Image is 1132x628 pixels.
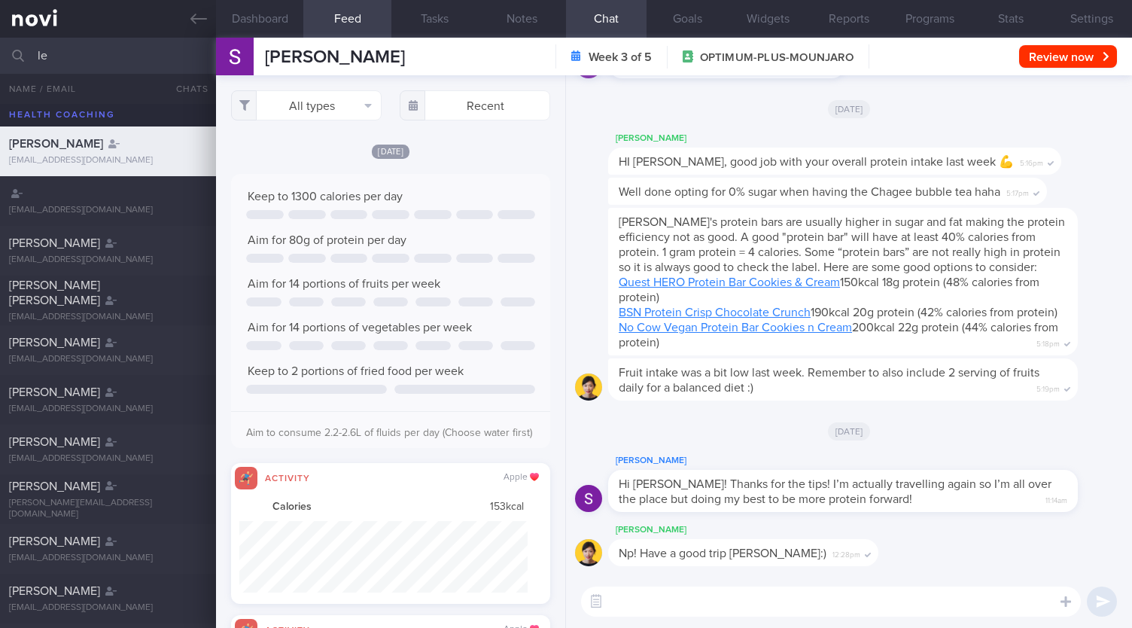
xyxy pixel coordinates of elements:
[265,48,405,66] span: [PERSON_NAME]
[619,186,1000,198] span: Well done opting for 0% sugar when having the Chagee bubble tea haha
[9,205,207,216] div: [EMAIL_ADDRESS][DOMAIN_NAME]
[619,276,840,288] a: Quest HERO Protein Bar Cookies & Cream
[504,472,539,483] div: Apple
[619,306,811,319] a: BSN Protein Crisp Chocolate Crunch
[9,386,100,398] span: [PERSON_NAME]
[619,478,1051,505] span: Hi [PERSON_NAME]! Thanks for the tips! I’m actually travelling again so I’m all over the place bu...
[619,276,1039,303] span: 150kcal 18g protein (48% calories from protein)
[589,50,652,65] strong: Week 3 of 5
[272,501,312,514] strong: Calories
[9,279,100,306] span: [PERSON_NAME] [PERSON_NAME]
[9,553,207,564] div: [EMAIL_ADDRESS][DOMAIN_NAME]
[608,452,1123,470] div: [PERSON_NAME]
[9,155,207,166] div: [EMAIL_ADDRESS][DOMAIN_NAME]
[490,501,524,514] span: 153 kcal
[619,156,1014,168] span: HI [PERSON_NAME], good job with your overall protein intake last week 💪
[248,191,403,203] span: Keep to 1300 calories per day
[9,404,207,415] div: [EMAIL_ADDRESS][DOMAIN_NAME]
[828,100,871,118] span: [DATE]
[9,436,100,448] span: [PERSON_NAME]
[9,585,100,597] span: [PERSON_NAME]
[156,74,216,104] button: Chats
[619,216,1065,273] span: [PERSON_NAME]'s protein bars are usually higher in sugar and fat making the protein efficiency no...
[619,306,1057,319] span: 190kcal 20g protein (42% calories from protein)
[700,50,854,66] span: OPTIMUM-PLUS-MOUNJARO
[9,602,207,614] div: [EMAIL_ADDRESS][DOMAIN_NAME]
[9,480,100,492] span: [PERSON_NAME]
[257,471,318,483] div: Activity
[9,354,207,365] div: [EMAIL_ADDRESS][DOMAIN_NAME]
[832,546,860,560] span: 12:28pm
[9,237,100,249] span: [PERSON_NAME]
[248,365,464,377] span: Keep to 2 portions of fried food per week
[9,138,103,150] span: [PERSON_NAME]
[1020,154,1043,169] span: 5:16pm
[619,367,1039,394] span: Fruit intake was a bit low last week. Remember to also include 2 serving of fruits daily for a ba...
[9,312,207,323] div: [EMAIL_ADDRESS][DOMAIN_NAME]
[1006,184,1029,199] span: 5:17pm
[1036,335,1060,349] span: 5:18pm
[9,453,207,465] div: [EMAIL_ADDRESS][DOMAIN_NAME]
[9,498,207,520] div: [PERSON_NAME][EMAIL_ADDRESS][DOMAIN_NAME]
[248,322,472,334] span: Aim for 14 portions of vegetables per week
[619,547,826,559] span: Np! Have a good trip [PERSON_NAME]:)
[372,145,409,159] span: [DATE]
[619,322,1058,349] span: 200kcal 22g protein (44% calories from protein)
[246,428,532,438] span: Aim to consume 2.2-2.6L of fluids per day (Choose water first)
[608,521,924,539] div: [PERSON_NAME]
[9,337,100,349] span: [PERSON_NAME]
[828,422,871,441] span: [DATE]
[248,278,440,290] span: Aim for 14 portions of fruits per week
[608,130,1106,148] div: [PERSON_NAME]
[1019,45,1117,68] button: Review now
[1036,380,1060,395] span: 5:19pm
[9,535,100,547] span: [PERSON_NAME]
[9,255,207,266] div: [EMAIL_ADDRESS][DOMAIN_NAME]
[248,234,406,246] span: Aim for 80g of protein per day
[619,322,852,334] a: No Cow Vegan Protein Bar Cookies n Cream
[231,90,382,120] button: All types
[1045,492,1067,506] span: 11:14am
